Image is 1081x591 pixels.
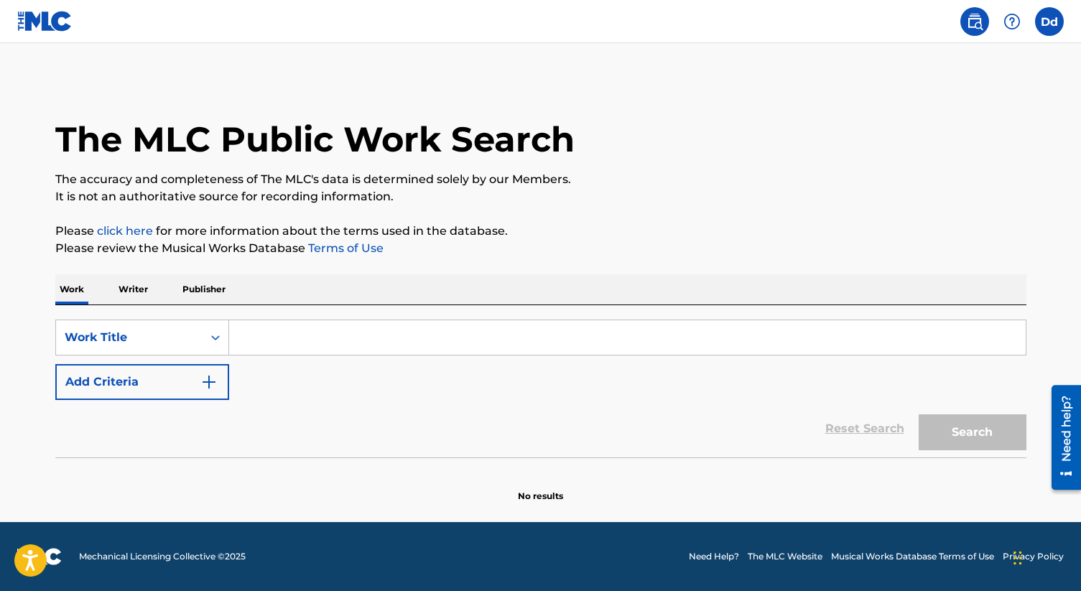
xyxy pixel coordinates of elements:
p: It is not an authoritative source for recording information. [55,188,1026,205]
a: click here [97,224,153,238]
img: 9d2ae6d4665cec9f34b9.svg [200,373,218,391]
a: Privacy Policy [1003,550,1064,563]
p: The accuracy and completeness of The MLC's data is determined solely by our Members. [55,171,1026,188]
span: Mechanical Licensing Collective © 2025 [79,550,246,563]
div: Help [998,7,1026,36]
h1: The MLC Public Work Search [55,118,575,161]
button: Add Criteria [55,364,229,400]
img: help [1003,13,1021,30]
p: Please for more information about the terms used in the database. [55,223,1026,240]
p: Work [55,274,88,304]
iframe: Chat Widget [1009,522,1081,591]
p: Please review the Musical Works Database [55,240,1026,257]
a: Musical Works Database Terms of Use [831,550,994,563]
p: Publisher [178,274,230,304]
img: logo [17,548,62,565]
form: Search Form [55,320,1026,457]
iframe: Resource Center [1041,380,1081,495]
div: User Menu [1035,7,1064,36]
a: Terms of Use [305,241,384,255]
a: Need Help? [689,550,739,563]
p: Writer [114,274,152,304]
div: Work Title [65,329,194,346]
div: Drag [1013,536,1022,580]
img: MLC Logo [17,11,73,32]
a: Public Search [960,7,989,36]
a: The MLC Website [748,550,822,563]
p: No results [518,473,563,503]
img: search [966,13,983,30]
